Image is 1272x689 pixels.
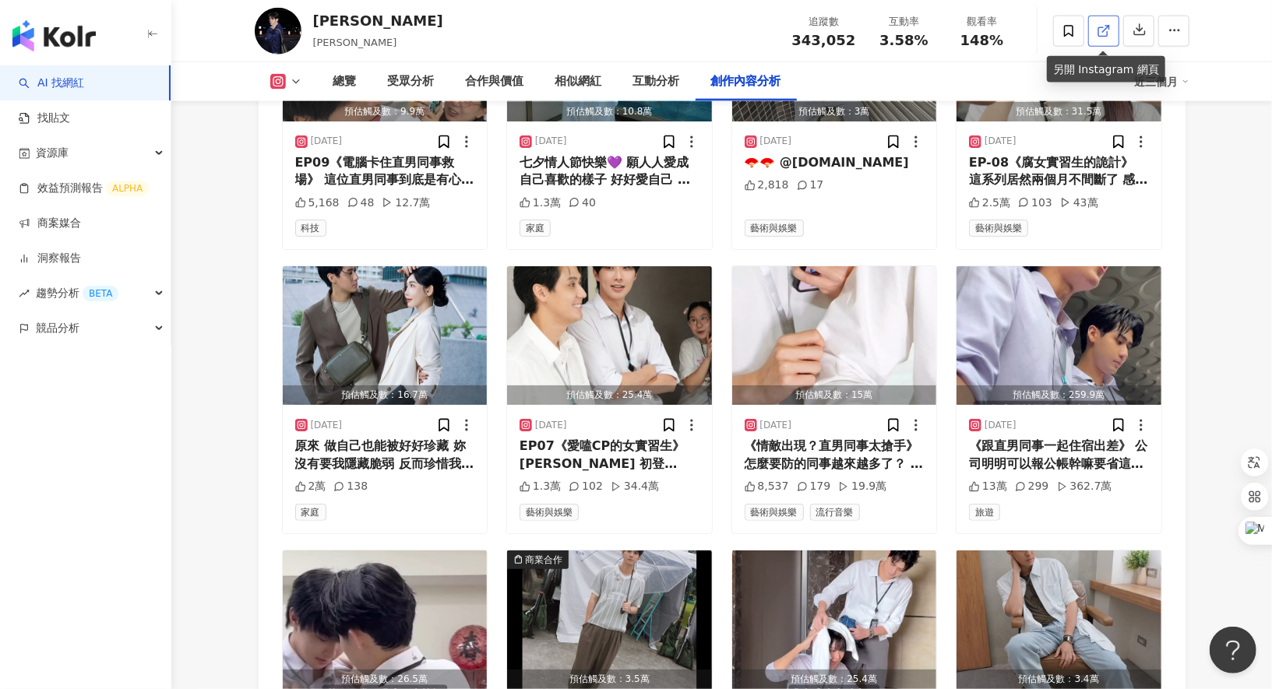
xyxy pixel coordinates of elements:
[633,72,680,91] div: 互動分析
[382,195,430,211] div: 12.7萬
[295,504,326,521] span: 家庭
[19,288,30,299] span: rise
[985,419,1017,432] div: [DATE]
[507,102,712,121] div: 預估觸及數：10.8萬
[745,479,789,494] div: 8,537
[745,178,789,193] div: 2,818
[969,479,1007,494] div: 13萬
[745,154,925,171] div: 🪭🪭 @[DOMAIN_NAME]
[797,178,824,193] div: 17
[311,419,343,432] div: [DATE]
[611,479,659,494] div: 34.4萬
[960,33,1004,48] span: 148%
[745,438,925,473] div: 《情敵出現？直男同事太搶手》 怎麼要防的同事越來越多了？ #[PERSON_NAME]新歌 #沒有寫下的永遠 #聽起來 #高興到不可[PERSON_NAME] #不防身了改防同事
[36,311,79,346] span: 競品分析
[19,251,81,266] a: 洞察報告
[19,111,70,126] a: 找貼文
[732,385,937,405] div: 預估觸及數：15萬
[507,550,712,689] button: 商業合作預估觸及數：3.5萬
[333,479,368,494] div: 138
[313,37,397,48] span: [PERSON_NAME]
[255,8,301,54] img: KOL Avatar
[957,102,1161,121] div: 預估觸及數：31.5萬
[333,72,357,91] div: 總覽
[520,504,579,521] span: 藝術與娛樂
[957,670,1161,689] div: 預估觸及數：3.4萬
[953,14,1012,30] div: 觀看率
[525,552,562,568] div: 商業合作
[732,266,937,405] img: post-image
[19,216,81,231] a: 商案媒合
[792,32,856,48] span: 343,052
[957,550,1161,689] img: post-image
[520,220,551,237] span: 家庭
[311,135,343,148] div: [DATE]
[969,154,1149,189] div: EP-08《腐女實習生的詭計》 這系列居然兩個月不間斷了 感謝各位的支持 觀看率都很高 請保持🤣🤣🤣 #高興到不可[PERSON_NAME]
[745,504,804,521] span: 藝術與娛樂
[732,550,937,689] button: 預估觸及數：25.4萬
[388,72,435,91] div: 受眾分析
[520,154,699,189] div: 七夕情人節快樂💜 願人人愛成自己喜歡的樣子 好好愛自己 被愛 也愛別人🌹
[969,220,1028,237] span: 藝術與娛樂
[520,479,561,494] div: 1.3萬
[732,670,937,689] div: 預估觸及數：25.4萬
[797,479,831,494] div: 179
[295,195,340,211] div: 5,168
[810,504,860,521] span: 流行音樂
[535,135,567,148] div: [DATE]
[507,266,712,405] img: post-image
[283,670,488,689] div: 預估觸及數：26.5萬
[569,479,603,494] div: 102
[1210,627,1256,673] iframe: Help Scout Beacon - Open
[295,154,475,189] div: EP09《電腦卡住直男同事救場》 這位直男同事到底是有心還是無心的🧐 啊實習生是有沒有在上班？ #高興到不可[PERSON_NAME]
[745,220,804,237] span: 藝術與娛樂
[957,266,1161,405] img: post-image
[957,550,1161,689] button: 預估觸及數：3.4萬
[569,195,596,211] div: 40
[760,135,792,148] div: [DATE]
[507,266,712,405] button: 預估觸及數：25.4萬
[838,479,886,494] div: 19.9萬
[283,550,488,689] img: post-image
[1047,56,1165,83] div: 另開 Instagram 網頁
[507,670,712,689] div: 預估觸及數：3.5萬
[295,220,326,237] span: 科技
[507,385,712,405] div: 預估觸及數：25.4萬
[732,550,937,689] img: post-image
[283,266,488,405] img: post-image
[875,14,934,30] div: 互動率
[313,11,443,30] div: [PERSON_NAME]
[792,14,856,30] div: 追蹤數
[19,76,84,91] a: searchAI 找網紅
[1018,195,1052,211] div: 103
[760,419,792,432] div: [DATE]
[1060,195,1098,211] div: 43萬
[732,266,937,405] button: 預估觸及數：15萬
[985,135,1017,148] div: [DATE]
[36,276,118,311] span: 趨勢分析
[295,479,326,494] div: 2萬
[969,195,1010,211] div: 2.5萬
[19,181,149,196] a: 效益預測報告ALPHA
[520,195,561,211] div: 1.3萬
[283,102,488,121] div: 預估觸及數：9.9萬
[283,385,488,405] div: 預估觸及數：16.7萬
[957,266,1161,405] button: 預估觸及數：259.9萬
[555,72,602,91] div: 相似網紅
[1057,479,1112,494] div: 362.7萬
[520,438,699,473] div: EP07《愛嗑CP的女實習生》 [PERSON_NAME] 初登場！！ 怎麼慢慢形成一個宇宙的感覺？ #高興到不可[PERSON_NAME]
[36,135,69,170] span: 資源庫
[1015,479,1049,494] div: 299
[969,438,1149,473] div: 《跟直男同事一起住宿出差》 公司明明可以報公帳幹嘛要省這2000？ 我真是好員工😉 致敬原片 @morris_0722 🎬：@bbnnbb_anna #高興到不可[PERSON_NAME]
[879,33,928,48] span: 3.58%
[969,504,1000,521] span: 旅遊
[957,385,1161,405] div: 預估觸及數：259.9萬
[535,419,567,432] div: [DATE]
[732,102,937,121] div: 預估觸及數：3萬
[283,266,488,405] button: 預估觸及數：16.7萬
[711,72,781,91] div: 創作內容分析
[466,72,524,91] div: 合作與價值
[283,550,488,689] button: 預估觸及數：26.5萬
[295,438,475,473] div: 原來 做自己也能被好好珍藏 妳沒有要我隱藏脆弱 反而珍惜我的真情流露 妳不需要溫柔撒嬌 妳的勇敢和大笑才是最佳解藥 在愛裡 我能是我 也能是接住妳的那雙手 感謝[PERSON_NAME] 感謝愛...
[83,286,118,301] div: BETA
